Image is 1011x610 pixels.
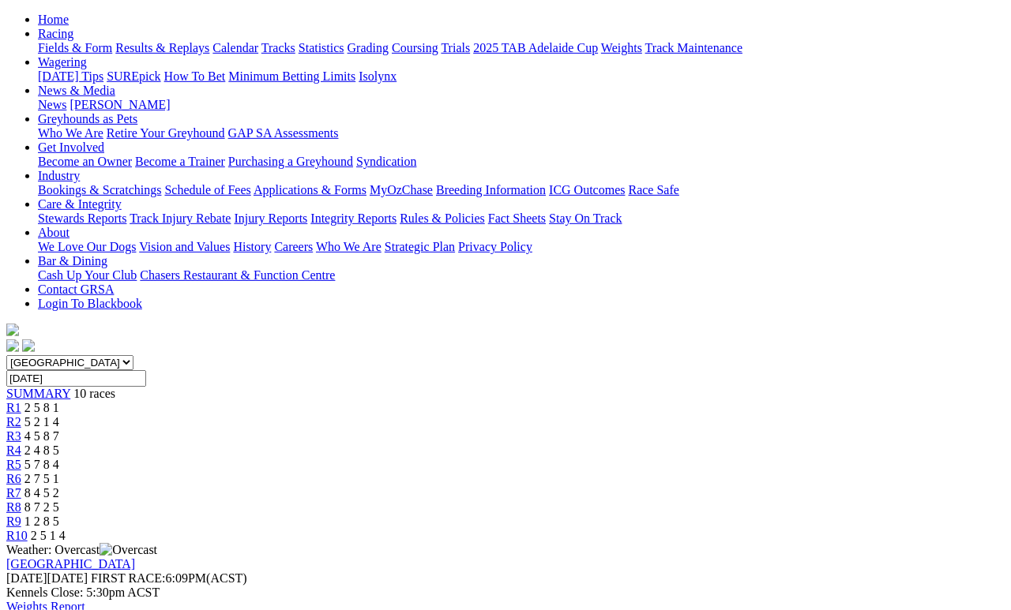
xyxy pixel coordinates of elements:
[38,155,1005,169] div: Get Involved
[107,126,225,140] a: Retire Your Greyhound
[6,443,21,457] a: R4
[488,211,546,225] a: Fact Sheets
[400,211,485,225] a: Rules & Policies
[38,41,112,54] a: Fields & Form
[38,169,80,182] a: Industry
[6,429,21,443] a: R3
[6,401,21,414] a: R1
[107,69,160,83] a: SUREpick
[356,155,416,168] a: Syndication
[441,41,470,54] a: Trials
[38,155,132,168] a: Become an Owner
[6,324,19,336] img: logo-grsa-white.png
[38,240,136,253] a: We Love Our Dogs
[38,140,104,154] a: Get Involved
[316,240,381,253] a: Who We Are
[6,500,21,514] a: R8
[38,69,103,83] a: [DATE] Tips
[38,55,87,69] a: Wagering
[228,155,353,168] a: Purchasing a Greyhound
[38,126,1005,140] div: Greyhounds as Pets
[261,41,295,54] a: Tracks
[385,240,455,253] a: Strategic Plan
[6,415,21,428] a: R2
[38,98,66,111] a: News
[24,472,59,485] span: 2 7 5 1
[601,41,642,54] a: Weights
[164,69,226,83] a: How To Bet
[38,211,1005,226] div: Care & Integrity
[24,429,59,443] span: 4 5 8 7
[549,183,625,196] a: ICG Outcomes
[6,543,157,556] span: Weather: Overcast
[6,387,70,400] a: SUMMARY
[6,458,21,471] a: R5
[100,543,157,557] img: Overcast
[6,370,146,387] input: Select date
[38,69,1005,84] div: Wagering
[38,254,107,268] a: Bar & Dining
[6,472,21,485] a: R6
[38,211,126,225] a: Stewards Reports
[130,211,231,225] a: Track Injury Rebate
[6,571,88,585] span: [DATE]
[38,98,1005,112] div: News & Media
[359,69,397,83] a: Isolynx
[38,297,142,310] a: Login To Blackbook
[91,571,165,585] span: FIRST RACE:
[299,41,344,54] a: Statistics
[73,387,115,400] span: 10 races
[436,183,546,196] a: Breeding Information
[38,112,137,125] a: Greyhounds as Pets
[6,515,21,528] a: R9
[212,41,258,54] a: Calendar
[91,571,247,585] span: 6:09PM(ACST)
[274,240,313,253] a: Careers
[38,283,114,296] a: Contact GRSA
[228,69,355,83] a: Minimum Betting Limits
[22,339,35,352] img: twitter.svg
[6,486,21,500] a: R7
[38,183,161,196] a: Bookings & Scratchings
[370,183,433,196] a: MyOzChase
[38,226,70,239] a: About
[164,183,250,196] a: Schedule of Fees
[24,443,59,457] span: 2 4 8 5
[38,183,1005,197] div: Industry
[38,41,1005,55] div: Racing
[24,415,59,428] span: 5 2 1 4
[135,155,225,168] a: Become a Trainer
[628,183,678,196] a: Race Safe
[234,211,307,225] a: Injury Reports
[24,458,59,471] span: 5 7 8 4
[38,126,103,140] a: Who We Are
[38,240,1005,254] div: About
[6,557,135,571] a: [GEOGRAPHIC_DATA]
[24,515,59,528] span: 1 2 8 5
[31,529,66,542] span: 2 5 1 4
[6,586,1005,600] div: Kennels Close: 5:30pm ACST
[139,240,230,253] a: Vision and Values
[6,339,19,352] img: facebook.svg
[115,41,209,54] a: Results & Replays
[233,240,271,253] a: History
[6,529,28,542] a: R10
[38,13,69,26] a: Home
[70,98,170,111] a: [PERSON_NAME]
[228,126,339,140] a: GAP SA Assessments
[38,268,1005,283] div: Bar & Dining
[38,197,122,211] a: Care & Integrity
[254,183,366,196] a: Applications & Forms
[310,211,397,225] a: Integrity Reports
[348,41,389,54] a: Grading
[645,41,742,54] a: Track Maintenance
